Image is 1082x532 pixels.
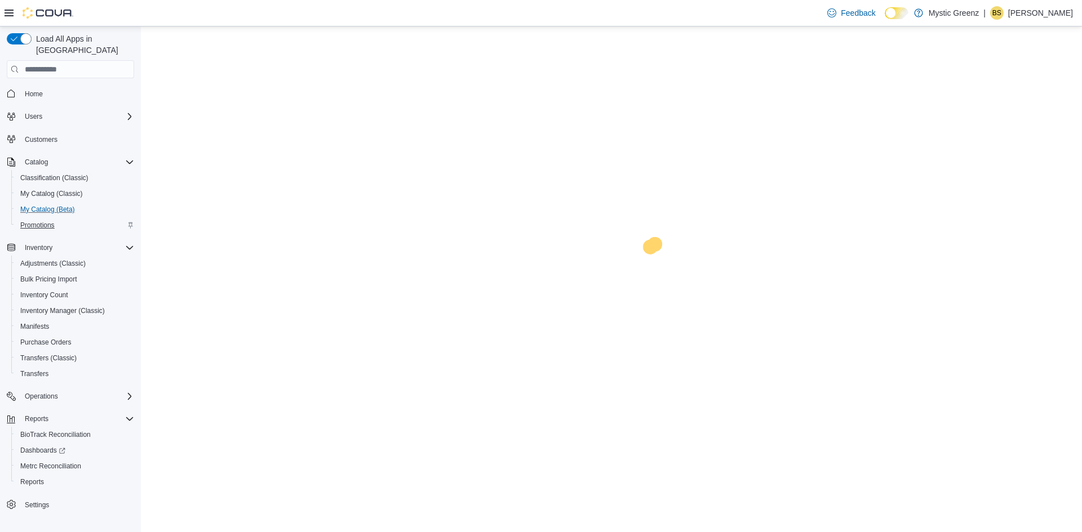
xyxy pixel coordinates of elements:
a: Classification (Classic) [16,171,93,185]
span: Dashboards [16,444,134,457]
span: Bulk Pricing Import [16,272,134,286]
button: Operations [2,388,139,404]
span: Inventory Manager (Classic) [20,306,105,315]
span: Metrc Reconciliation [20,462,81,471]
a: Feedback [823,2,880,24]
a: Manifests [16,320,54,333]
button: Manifests [11,319,139,334]
a: Customers [20,133,62,146]
span: Manifests [20,322,49,331]
span: Promotions [20,221,55,230]
span: Home [20,86,134,100]
a: Metrc Reconciliation [16,459,86,473]
span: Settings [25,500,49,509]
button: Home [2,85,139,101]
a: Dashboards [11,442,139,458]
button: Customers [2,131,139,147]
span: Transfers [20,369,48,378]
span: Reports [16,475,134,489]
button: Promotions [11,217,139,233]
button: Inventory [20,241,57,254]
span: BioTrack Reconciliation [16,428,134,441]
a: Adjustments (Classic) [16,257,90,270]
button: Inventory [2,240,139,256]
span: Transfers [16,367,134,381]
p: | [983,6,986,20]
a: Inventory Manager (Classic) [16,304,109,318]
span: BS [992,6,1001,20]
button: BioTrack Reconciliation [11,427,139,442]
img: Cova [23,7,73,19]
button: Inventory Manager (Classic) [11,303,139,319]
a: Inventory Count [16,288,73,302]
p: [PERSON_NAME] [1008,6,1073,20]
span: Feedback [841,7,875,19]
span: Operations [25,392,58,401]
p: Mystic Greenz [929,6,979,20]
button: Metrc Reconciliation [11,458,139,474]
button: Operations [20,390,63,403]
span: Operations [20,390,134,403]
span: Purchase Orders [20,338,72,347]
span: Adjustments (Classic) [16,257,134,270]
span: Home [25,90,43,99]
a: Transfers [16,367,53,381]
button: Classification (Classic) [11,170,139,186]
span: Inventory Count [20,290,68,299]
a: My Catalog (Beta) [16,203,79,216]
span: Bulk Pricing Import [20,275,77,284]
button: Reports [20,412,53,426]
button: Settings [2,497,139,513]
span: Inventory Count [16,288,134,302]
input: Dark Mode [885,7,908,19]
span: Classification (Classic) [20,173,88,182]
span: My Catalog (Beta) [16,203,134,216]
span: Reports [25,414,48,423]
button: Catalog [20,155,52,169]
span: Customers [20,132,134,146]
span: My Catalog (Classic) [20,189,83,198]
span: Inventory [25,243,52,252]
a: Home [20,87,47,101]
a: Settings [20,498,54,512]
span: BioTrack Reconciliation [20,430,91,439]
span: Dashboards [20,446,65,455]
span: My Catalog (Beta) [20,205,75,214]
span: Manifests [16,320,134,333]
button: Catalog [2,154,139,170]
span: Customers [25,135,57,144]
a: Bulk Pricing Import [16,272,82,286]
span: Catalog [25,158,48,167]
button: Users [20,110,47,123]
span: Catalog [20,155,134,169]
button: Reports [11,474,139,490]
button: My Catalog (Beta) [11,202,139,217]
span: Promotions [16,218,134,232]
button: Transfers (Classic) [11,350,139,366]
button: Transfers [11,366,139,382]
button: Bulk Pricing Import [11,271,139,287]
button: Inventory Count [11,287,139,303]
span: Load All Apps in [GEOGRAPHIC_DATA] [32,33,134,56]
img: cova-loader [611,229,696,313]
button: Reports [2,411,139,427]
button: Adjustments (Classic) [11,256,139,271]
span: Reports [20,412,134,426]
a: Reports [16,475,48,489]
span: Adjustments (Classic) [20,259,86,268]
span: Users [20,110,134,123]
span: Settings [20,498,134,512]
button: My Catalog (Classic) [11,186,139,202]
button: Users [2,109,139,124]
span: My Catalog (Classic) [16,187,134,200]
div: Braden Stukins [990,6,1004,20]
span: Users [25,112,42,121]
a: Transfers (Classic) [16,351,81,365]
span: Metrc Reconciliation [16,459,134,473]
a: Purchase Orders [16,336,76,349]
button: Purchase Orders [11,334,139,350]
a: My Catalog (Classic) [16,187,87,200]
span: Purchase Orders [16,336,134,349]
span: Reports [20,477,44,486]
span: Classification (Classic) [16,171,134,185]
